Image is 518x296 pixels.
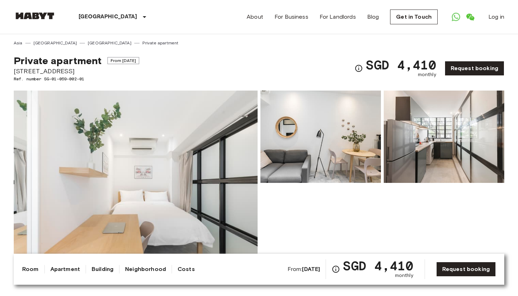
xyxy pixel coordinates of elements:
b: [DATE] [302,266,320,272]
a: Request booking [445,61,504,76]
a: Room [22,265,39,273]
span: SGD 4,410 [366,58,436,71]
a: Request booking [436,262,496,277]
a: Blog [367,13,379,21]
span: From [DATE] [107,57,140,64]
a: Apartment [50,265,80,273]
span: From: [288,265,320,273]
span: SGD 4,410 [343,259,413,272]
a: [GEOGRAPHIC_DATA] [88,40,131,46]
a: Open WhatsApp [449,10,463,24]
a: For Landlords [320,13,356,21]
p: [GEOGRAPHIC_DATA] [79,13,137,21]
img: Picture of unit SG-01-059-002-01 [260,91,381,183]
img: Habyt [14,12,56,19]
a: [GEOGRAPHIC_DATA] [33,40,77,46]
a: Get in Touch [390,10,438,24]
span: monthly [395,272,413,279]
a: Neighborhood [125,265,166,273]
span: [STREET_ADDRESS] [14,67,139,76]
span: Private apartment [14,55,102,67]
a: Costs [178,265,195,273]
a: Private apartment [142,40,179,46]
a: Asia [14,40,23,46]
a: Building [92,265,113,273]
a: About [247,13,263,21]
span: Ref. number SG-01-059-002-01 [14,76,139,82]
a: Open WeChat [463,10,477,24]
span: monthly [418,71,436,78]
a: For Business [275,13,308,21]
svg: Check cost overview for full price breakdown. Please note that discounts apply to new joiners onl... [354,64,363,73]
a: Log in [488,13,504,21]
img: Picture of unit SG-01-059-002-01 [384,91,504,183]
svg: Check cost overview for full price breakdown. Please note that discounts apply to new joiners onl... [332,265,340,273]
img: Marketing picture of unit SG-01-059-002-01 [14,91,258,278]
